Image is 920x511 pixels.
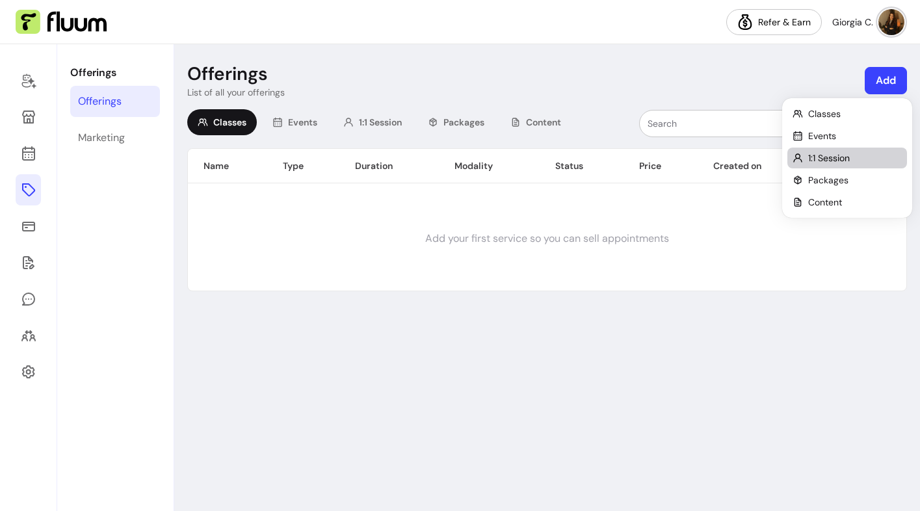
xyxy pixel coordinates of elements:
span: 1:1 Session [808,151,850,164]
a: Clients [16,320,41,351]
th: Price [624,149,698,183]
a: Home [16,65,41,96]
th: Modality [439,149,540,183]
a: Storefront [16,101,41,133]
span: Classes [213,116,246,129]
p: List of all your offerings [187,86,285,99]
p: Offerings [70,65,160,81]
input: Search [648,117,826,130]
button: avatarGiorgia C. [832,9,904,35]
span: Events [288,116,317,129]
a: Sales [16,211,41,242]
p: Offerings [187,62,268,86]
a: Calendar [16,138,41,169]
a: Marketing [70,122,160,153]
div: Offerings [78,94,122,109]
div: Marketing [78,130,125,146]
span: 1:1 Session [359,116,402,129]
span: Events [808,129,836,142]
a: My Messages [16,283,41,315]
a: Forms [16,247,41,278]
a: Settings [16,356,41,387]
span: Content [808,196,842,209]
span: Packages [808,174,848,187]
div: Static Actions [785,101,910,215]
th: Status [540,149,624,183]
th: Type [267,149,339,183]
button: Add [865,67,907,94]
span: Classes [808,107,841,120]
img: Fluum Logo [16,10,107,34]
span: Content [526,116,561,129]
a: Offerings [16,174,41,205]
a: Offerings [70,86,160,117]
th: Name [188,149,267,183]
th: Duration [339,149,439,183]
span: Giorgia C. [832,16,873,29]
td: Add your first service so you can sell appointments [188,187,906,291]
img: avatar [878,9,904,35]
a: Refer & Earn [726,9,822,35]
span: Packages [443,116,484,129]
th: Created on [698,149,814,183]
ul: Add [787,103,907,213]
